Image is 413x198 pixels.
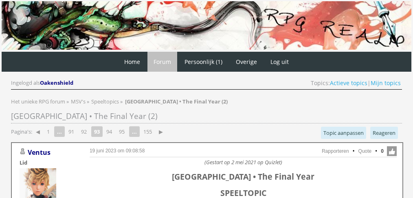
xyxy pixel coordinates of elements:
[78,126,90,137] a: 92
[28,148,51,157] a: Ventus
[322,148,349,154] a: Rapporteren
[147,52,177,72] a: Forum
[66,98,69,105] span: »
[11,98,66,105] a: Het unieke RPG forum
[370,127,398,139] a: Reageren
[387,146,397,156] span: Like deze post
[129,126,140,137] span: ...
[90,148,145,154] a: 19 juni 2023 om 09:08:58
[11,128,32,136] span: Pagina's:
[103,126,115,137] a: 94
[40,79,73,86] span: Oakenshield
[91,98,120,105] a: Speeltopics
[381,147,384,155] span: 0
[11,79,75,87] div: Ingelogd als
[116,126,128,137] a: 95
[204,158,282,166] i: (Gestart op 2 mei 2021 op Quizlet)
[358,148,372,154] a: Quote
[330,79,367,87] a: Actieve topics
[311,79,401,87] span: Topics: |
[71,98,87,105] a: MSV's
[20,148,26,155] img: Gebruiker is offline
[20,159,77,166] div: Lid
[321,127,366,139] a: Topic aanpassen
[230,52,263,72] a: Overige
[71,98,86,105] span: MSV's
[11,111,158,121] span: [GEOGRAPHIC_DATA] • The Final Year (2)
[125,98,228,105] strong: [GEOGRAPHIC_DATA] • The Final Year (2)
[91,126,103,137] strong: 93
[87,98,89,105] span: »
[264,52,295,72] a: Log uit
[40,79,75,86] a: Oakenshield
[65,126,77,137] a: 91
[54,126,65,137] span: ...
[33,126,43,137] a: ◀
[118,52,146,72] a: Home
[91,98,119,105] span: Speeltopics
[11,98,65,105] span: Het unieke RPG forum
[178,52,228,72] a: Persoonlijk (1)
[156,126,166,137] a: ▶
[371,79,401,87] a: Mijn topics
[2,1,411,50] img: RPG Realm - Banner
[44,126,53,137] a: 1
[140,126,155,137] a: 155
[120,98,123,105] span: »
